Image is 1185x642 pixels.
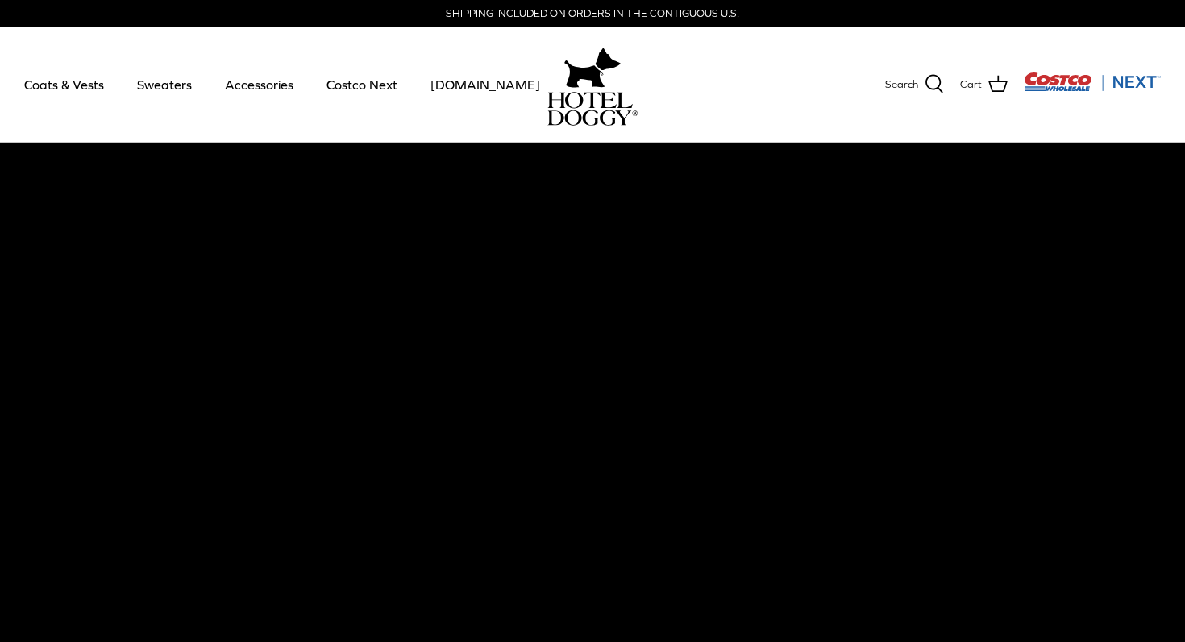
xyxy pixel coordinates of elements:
[210,57,308,112] a: Accessories
[1024,72,1161,92] img: Costco Next
[547,92,638,126] img: hoteldoggycom
[885,77,918,93] span: Search
[885,74,944,95] a: Search
[123,57,206,112] a: Sweaters
[564,43,621,92] img: hoteldoggy.com
[960,74,1008,95] a: Cart
[960,77,982,93] span: Cart
[547,43,638,126] a: hoteldoggy.com hoteldoggycom
[1024,82,1161,94] a: Visit Costco Next
[10,57,118,112] a: Coats & Vests
[312,57,412,112] a: Costco Next
[416,57,555,112] a: [DOMAIN_NAME]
